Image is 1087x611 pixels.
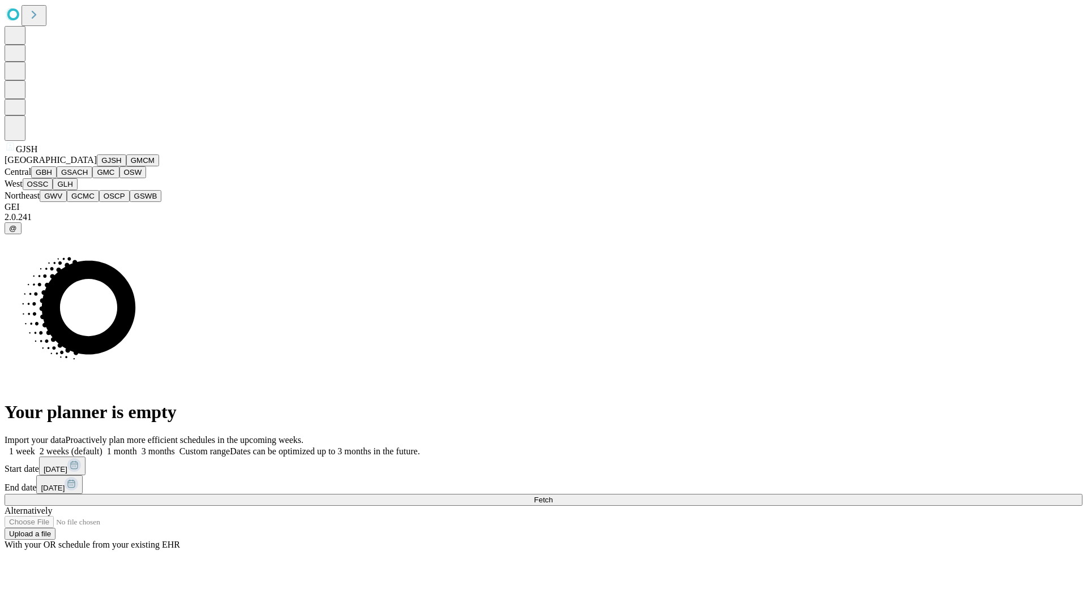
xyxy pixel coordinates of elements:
[5,167,31,177] span: Central
[67,190,99,202] button: GCMC
[16,144,37,154] span: GJSH
[92,166,119,178] button: GMC
[23,178,53,190] button: OSSC
[534,496,553,504] span: Fetch
[230,446,420,456] span: Dates can be optimized up to 3 months in the future.
[97,154,126,166] button: GJSH
[36,475,83,494] button: [DATE]
[5,540,180,549] span: With your OR schedule from your existing EHR
[5,528,55,540] button: Upload a file
[119,166,147,178] button: OSW
[5,457,1082,475] div: Start date
[5,506,52,515] span: Alternatively
[5,212,1082,222] div: 2.0.241
[5,191,40,200] span: Northeast
[5,202,1082,212] div: GEI
[179,446,230,456] span: Custom range
[5,494,1082,506] button: Fetch
[5,402,1082,423] h1: Your planner is empty
[31,166,57,178] button: GBH
[5,179,23,188] span: West
[40,190,67,202] button: GWV
[142,446,175,456] span: 3 months
[53,178,77,190] button: GLH
[41,484,65,492] span: [DATE]
[66,435,303,445] span: Proactively plan more efficient schedules in the upcoming weeks.
[99,190,130,202] button: OSCP
[40,446,102,456] span: 2 weeks (default)
[107,446,137,456] span: 1 month
[5,475,1082,494] div: End date
[5,435,66,445] span: Import your data
[5,155,97,165] span: [GEOGRAPHIC_DATA]
[9,224,17,233] span: @
[39,457,85,475] button: [DATE]
[9,446,35,456] span: 1 week
[57,166,92,178] button: GSACH
[126,154,159,166] button: GMCM
[5,222,22,234] button: @
[44,465,67,474] span: [DATE]
[130,190,162,202] button: GSWB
